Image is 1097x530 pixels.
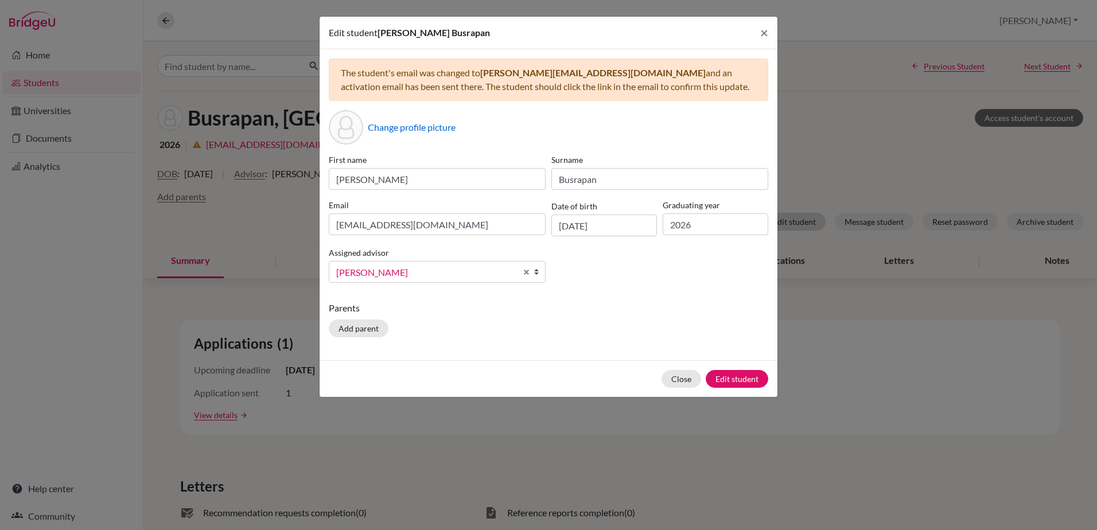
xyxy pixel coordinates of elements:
label: Email [329,199,546,211]
button: Add parent [329,319,388,337]
label: First name [329,154,546,166]
label: Graduating year [663,199,768,211]
button: Close [751,17,777,49]
span: Edit student [329,27,378,38]
label: Surname [551,154,768,166]
span: [PERSON_NAME][EMAIL_ADDRESS][DOMAIN_NAME] [480,67,706,78]
span: × [760,24,768,41]
span: [PERSON_NAME] [336,265,516,280]
label: Date of birth [551,200,597,212]
p: Parents [329,301,768,315]
input: dd/mm/yyyy [551,215,657,236]
button: Edit student [706,370,768,388]
div: Profile picture [329,110,363,145]
label: Assigned advisor [329,247,389,259]
div: The student's email was changed to and an activation email has been sent there. The student shoul... [329,59,768,101]
button: Close [662,370,701,388]
span: [PERSON_NAME] Busrapan [378,27,490,38]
